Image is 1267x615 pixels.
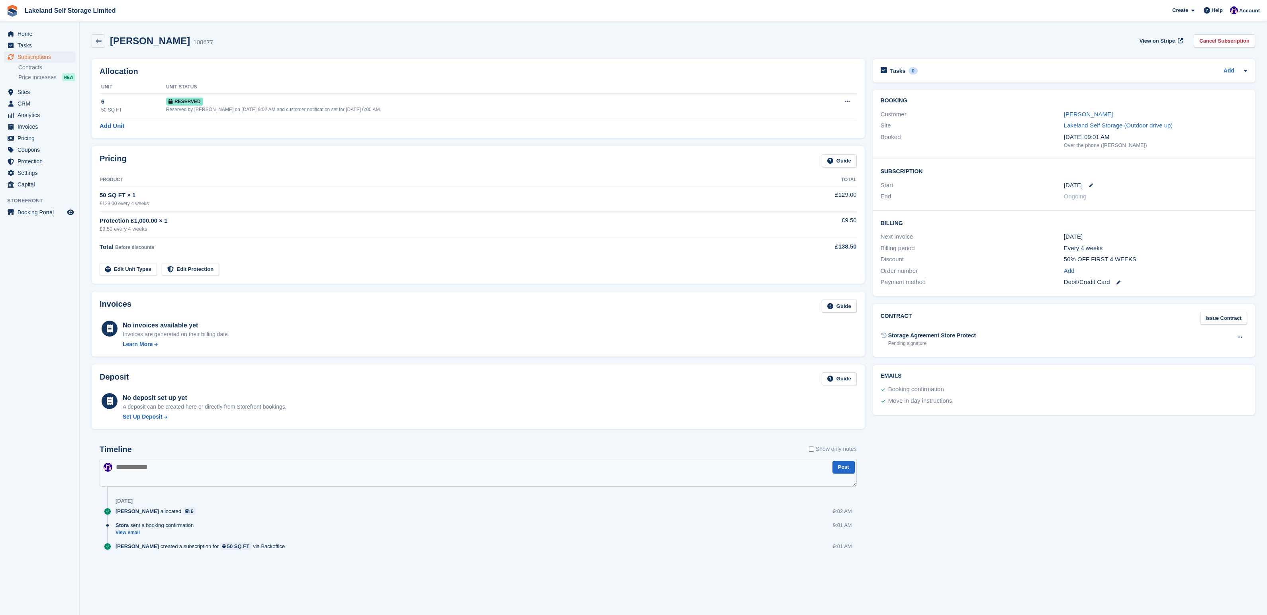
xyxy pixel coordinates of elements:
[18,40,65,51] span: Tasks
[1064,266,1075,276] a: Add
[881,181,1064,190] div: Start
[833,543,852,550] div: 9:01 AM
[116,521,198,529] div: sent a booking confirmation
[1064,193,1087,200] span: Ongoing
[1140,37,1175,45] span: View on Stripe
[123,413,287,421] a: Set Up Deposit
[1064,244,1247,253] div: Every 4 weeks
[193,38,213,47] div: 108677
[1230,6,1238,14] img: Nick Aynsley
[18,28,65,39] span: Home
[123,403,287,411] p: A deposit can be created here or directly from Storefront bookings.
[18,110,65,121] span: Analytics
[881,192,1064,201] div: End
[881,373,1247,379] h2: Emails
[4,144,75,155] a: menu
[4,167,75,178] a: menu
[18,86,65,98] span: Sites
[116,507,200,515] div: allocated
[833,521,852,529] div: 9:01 AM
[1200,312,1247,325] a: Issue Contract
[18,144,65,155] span: Coupons
[101,106,166,114] div: 50 SQ FT
[881,278,1064,287] div: Payment method
[115,245,154,250] span: Before discounts
[888,396,952,406] div: Move in day instructions
[110,35,190,46] h2: [PERSON_NAME]
[4,179,75,190] a: menu
[100,81,166,94] th: Unit
[881,133,1064,149] div: Booked
[1064,232,1247,241] div: [DATE]
[123,413,163,421] div: Set Up Deposit
[1212,6,1223,14] span: Help
[100,300,131,313] h2: Invoices
[881,244,1064,253] div: Billing period
[881,266,1064,276] div: Order number
[1064,141,1247,149] div: Over the phone ([PERSON_NAME])
[1064,181,1083,190] time: 2025-09-19 00:00:00 UTC
[166,81,807,94] th: Unit Status
[4,156,75,167] a: menu
[100,191,741,200] div: 50 SQ FT × 1
[881,167,1247,175] h2: Subscription
[4,98,75,109] a: menu
[888,385,944,394] div: Booking confirmation
[100,200,741,207] div: £129.00 every 4 weeks
[227,543,249,550] div: 50 SQ FT
[809,445,857,453] label: Show only notes
[1064,122,1173,129] a: Lakeland Self Storage (Outdoor drive up)
[18,133,65,144] span: Pricing
[6,5,18,17] img: stora-icon-8386f47178a22dfd0bd8f6a31ec36ba5ce8667c1dd55bd0f319d3a0aa187defe.svg
[890,67,906,74] h2: Tasks
[1064,255,1247,264] div: 50% OFF FIRST 4 WEEKS
[100,174,741,186] th: Product
[4,40,75,51] a: menu
[1239,7,1260,15] span: Account
[116,543,289,550] div: created a subscription for via Backoffice
[822,154,857,167] a: Guide
[62,73,75,81] div: NEW
[7,197,79,205] span: Storefront
[1172,6,1188,14] span: Create
[741,174,857,186] th: Total
[123,340,229,349] a: Learn More
[18,74,57,81] span: Price increases
[1064,133,1247,142] div: [DATE] 09:01 AM
[881,98,1247,104] h2: Booking
[881,232,1064,241] div: Next invoice
[881,219,1247,227] h2: Billing
[66,208,75,217] a: Preview store
[4,121,75,132] a: menu
[18,207,65,218] span: Booking Portal
[100,372,129,386] h2: Deposit
[123,340,153,349] div: Learn More
[104,463,112,472] img: Nick Aynsley
[123,330,229,339] div: Invoices are generated on their billing date.
[822,300,857,313] a: Guide
[1064,111,1113,118] a: [PERSON_NAME]
[101,97,166,106] div: 6
[116,498,133,504] div: [DATE]
[220,543,251,550] a: 50 SQ FT
[100,225,741,233] div: £9.50 every 4 weeks
[909,67,918,74] div: 0
[100,263,157,276] a: Edit Unit Types
[18,156,65,167] span: Protection
[1136,34,1185,47] a: View on Stripe
[888,331,976,340] div: Storage Agreement Store Protect
[809,445,814,453] input: Show only notes
[100,445,132,454] h2: Timeline
[888,340,976,347] div: Pending signature
[881,312,912,325] h2: Contract
[191,507,194,515] div: 6
[4,133,75,144] a: menu
[123,393,287,403] div: No deposit set up yet
[18,167,65,178] span: Settings
[881,255,1064,264] div: Discount
[881,121,1064,130] div: Site
[123,321,229,330] div: No invoices available yet
[18,64,75,71] a: Contracts
[116,529,198,536] a: View email
[166,106,807,113] div: Reserved by [PERSON_NAME] on [DATE] 9:02 AM and customer notification set for [DATE] 6:00 AM.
